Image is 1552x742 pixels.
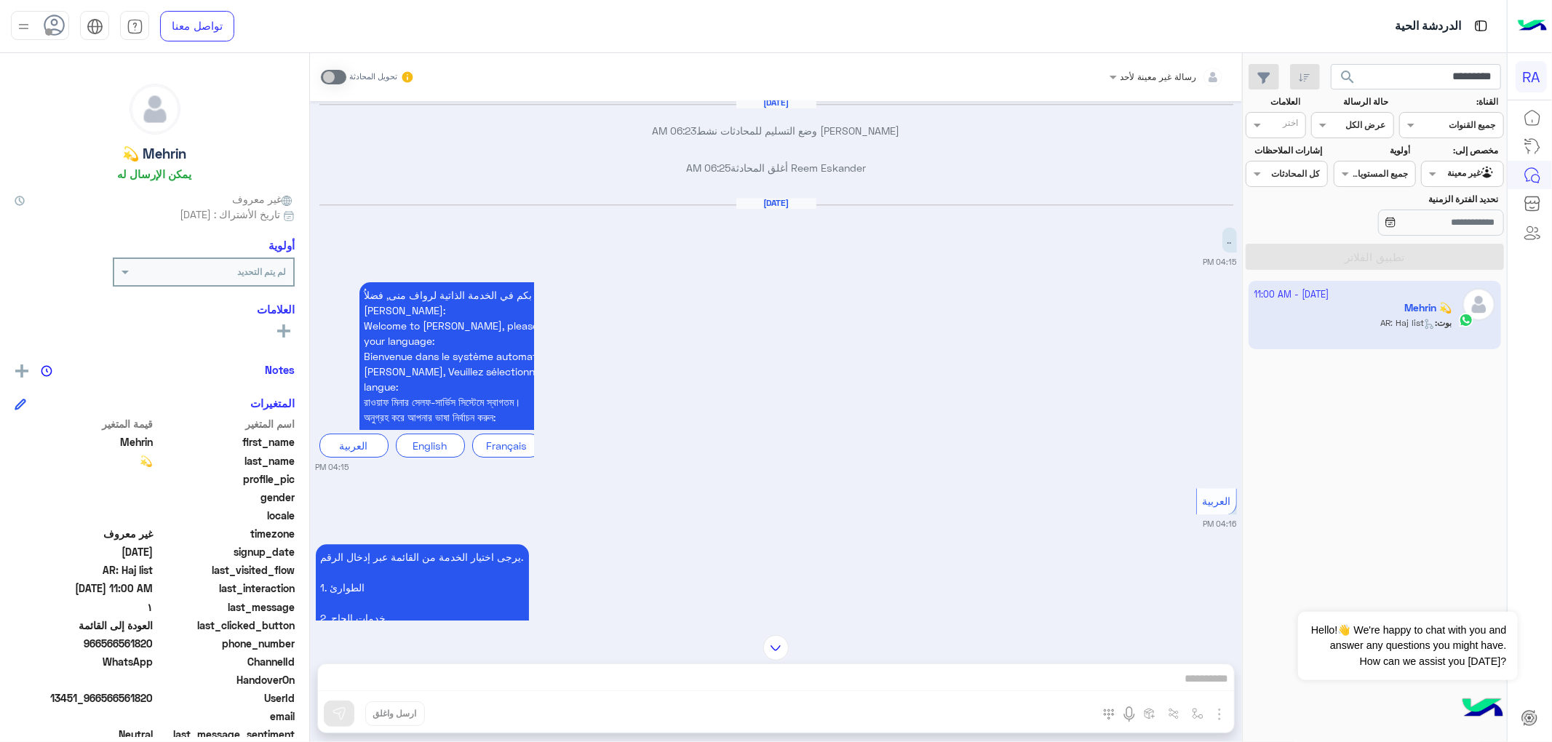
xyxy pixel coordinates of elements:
span: null [15,709,154,724]
span: غير معروف [232,191,295,207]
span: email [156,709,295,724]
span: Hello!👋 We're happy to chat with you and answer any questions you might have. How can we assist y... [1298,612,1517,680]
p: الدردشة الحية [1395,17,1461,36]
label: إشارات الملاحظات [1247,144,1322,157]
span: 966566561820 [15,636,154,651]
span: 2 [15,654,154,669]
span: 2025-08-11T08:00:40.118Z [15,581,154,596]
span: profile_pic [156,471,295,487]
small: 04:15 PM [316,461,349,473]
span: ١ [15,599,154,615]
span: اسم المتغير [156,416,295,431]
span: العربية [1202,495,1230,507]
b: لم يتم التحديد [237,266,286,277]
span: 06:25 AM [686,161,731,174]
button: ارسل واغلق [365,701,425,726]
img: defaultAdmin.png [130,84,180,134]
p: 21/7/2025, 4:15 PM [359,282,578,430]
p: [PERSON_NAME] وضع التسليم للمحادثات نشط [316,123,1237,138]
label: تحديد الفترة الزمنية [1335,193,1498,206]
img: tab [1472,17,1490,35]
span: first_name [156,434,295,450]
p: 21/7/2025, 4:16 PM [316,544,529,661]
label: أولوية [1335,144,1410,157]
div: اختر [1283,116,1300,133]
span: search [1340,68,1357,86]
label: القناة: [1401,95,1499,108]
span: AR: Haj list [15,562,154,578]
p: Reem Eskander أغلق المحادثة [316,160,1237,175]
small: 04:15 PM [1203,256,1237,268]
small: تحويل المحادثة [349,71,397,83]
small: 04:16 PM [1203,518,1237,530]
img: notes [41,365,52,377]
span: last_name [156,453,295,468]
p: 21/7/2025, 4:15 PM [1222,227,1237,252]
span: null [15,508,154,523]
h6: أولوية [268,239,295,252]
h6: Notes [265,363,295,376]
div: العربية [319,434,389,458]
span: null [15,672,154,687]
span: timezone [156,526,295,541]
span: null [15,490,154,505]
div: English [396,434,465,458]
label: العلامات [1247,95,1300,108]
span: last_message [156,599,295,615]
img: scroll [763,635,789,661]
a: tab [120,11,149,41]
img: hulul-logo.png [1457,684,1508,735]
span: last_message_sentiment [156,727,295,742]
a: تواصل معنا [160,11,234,41]
div: RA [1516,61,1547,92]
span: phone_number [156,636,295,651]
h6: يمكن الإرسال له [118,167,192,180]
span: 0 [15,727,154,742]
span: 💫 [15,453,154,468]
span: قيمة المتغير [15,416,154,431]
button: تطبيق الفلاتر [1246,244,1504,270]
span: last_clicked_button [156,618,295,633]
span: HandoverOn [156,672,295,687]
span: رسالة غير معينة لأحد [1121,71,1197,82]
h6: [DATE] [736,97,816,108]
label: حالة الرسالة [1313,95,1388,108]
img: tab [127,18,143,35]
span: signup_date [156,544,295,559]
img: profile [15,17,33,36]
div: Français [472,434,541,458]
span: 2024-12-03T14:51:01.922Z [15,544,154,559]
span: 13451_966566561820 [15,690,154,706]
img: Logo [1518,11,1547,41]
span: تاريخ الأشتراك : [DATE] [180,207,280,222]
span: ChannelId [156,654,295,669]
span: العودة إلى القائمة [15,618,154,633]
img: tab [87,18,103,35]
span: UserId [156,690,295,706]
label: مخصص إلى: [1423,144,1498,157]
span: gender [156,490,295,505]
span: Mehrin [15,434,154,450]
h6: [DATE] [736,198,816,208]
span: 06:23 AM [653,124,697,137]
button: search [1331,64,1366,95]
h6: المتغيرات [250,396,295,410]
img: add [15,364,28,378]
span: last_interaction [156,581,295,596]
span: locale [156,508,295,523]
h6: العلامات [15,303,295,316]
span: last_visited_flow [156,562,295,578]
span: غير معروف [15,526,154,541]
h5: Mehrin 💫 [123,145,187,162]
